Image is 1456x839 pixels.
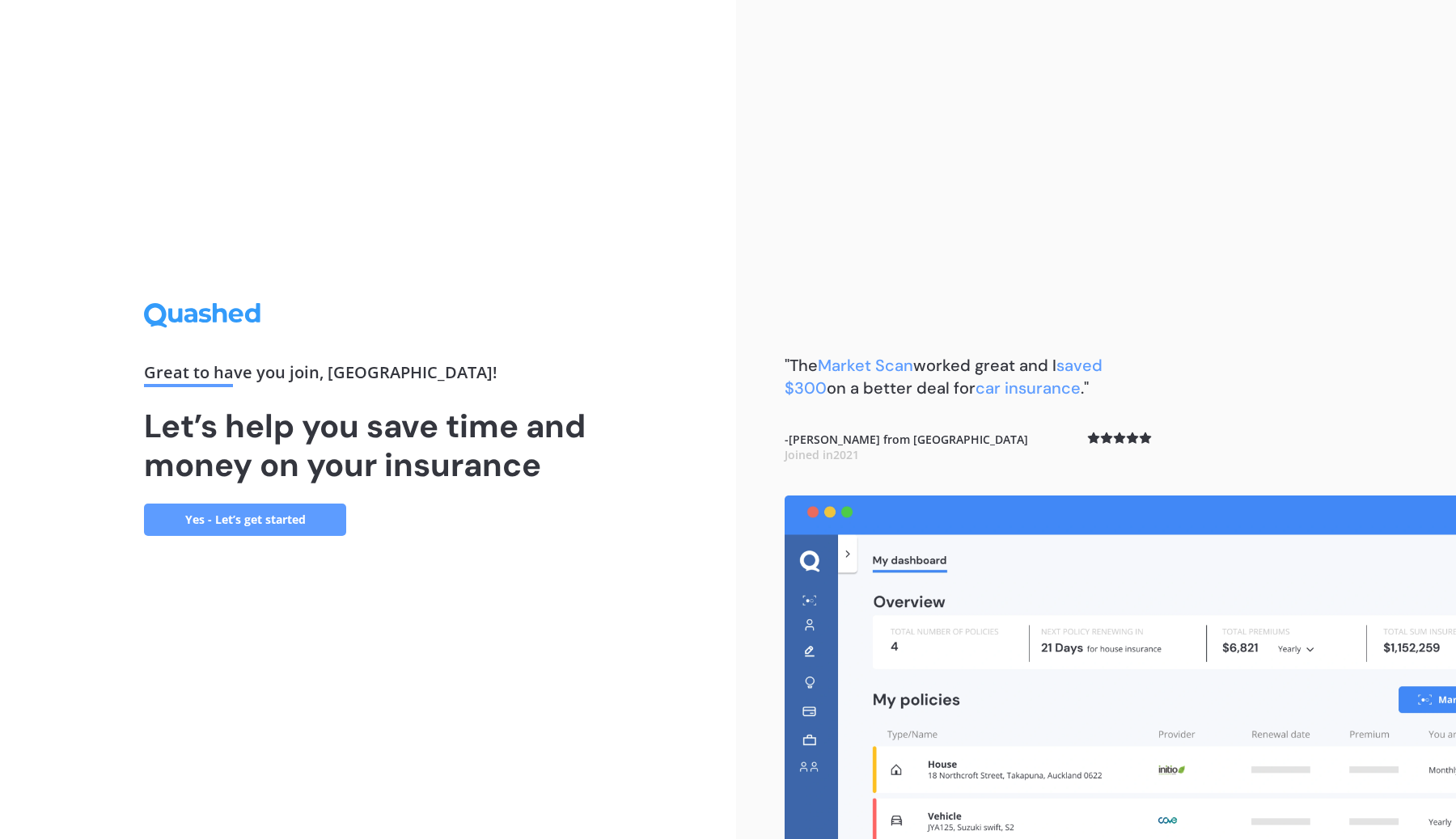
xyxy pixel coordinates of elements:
[785,355,1103,398] span: saved $300
[144,365,592,387] div: Great to have you join , [GEOGRAPHIC_DATA] !
[144,407,592,484] h1: Let’s help you save time and money on your insurance
[785,495,1456,839] img: dashboard.webp
[785,432,1028,463] b: - [PERSON_NAME] from [GEOGRAPHIC_DATA]
[818,355,913,376] span: Market Scan
[785,447,859,462] span: Joined in 2021
[976,377,1081,398] span: car insurance
[785,355,1103,398] b: "The worked great and I on a better deal for ."
[144,504,346,536] a: Yes - Let’s get started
